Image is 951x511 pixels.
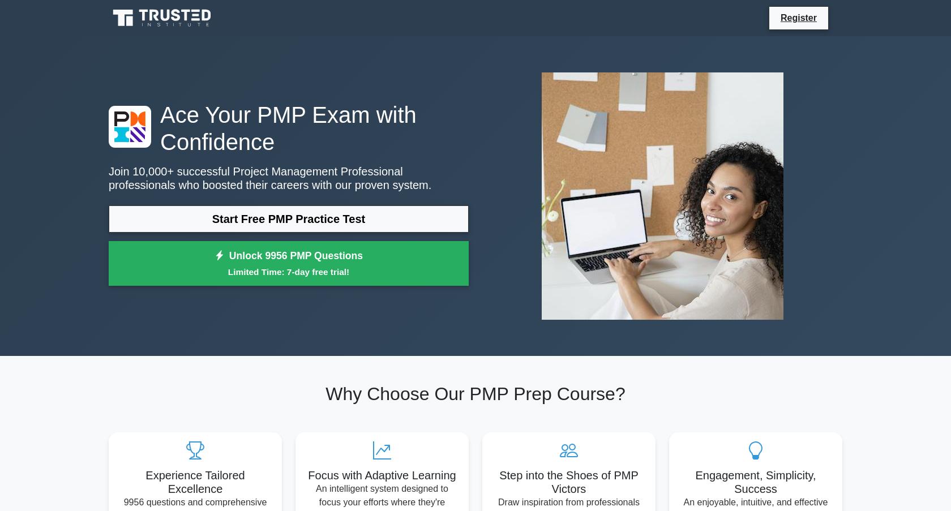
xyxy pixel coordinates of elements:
h1: Ace Your PMP Exam with Confidence [109,101,469,156]
p: Join 10,000+ successful Project Management Professional professionals who boosted their careers w... [109,165,469,192]
h5: Engagement, Simplicity, Success [678,469,833,496]
h5: Step into the Shoes of PMP Victors [491,469,646,496]
a: Start Free PMP Practice Test [109,205,469,233]
a: Unlock 9956 PMP QuestionsLimited Time: 7-day free trial! [109,241,469,286]
h2: Why Choose Our PMP Prep Course? [109,383,842,405]
small: Limited Time: 7-day free trial! [123,265,455,278]
a: Register [774,11,824,25]
h5: Experience Tailored Excellence [118,469,273,496]
h5: Focus with Adaptive Learning [305,469,460,482]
